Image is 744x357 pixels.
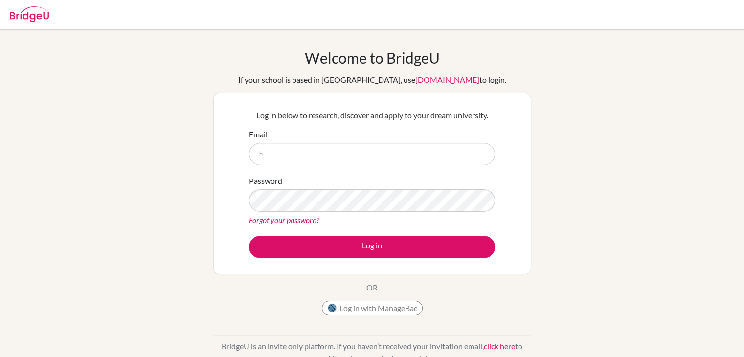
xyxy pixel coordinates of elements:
div: If your school is based in [GEOGRAPHIC_DATA], use to login. [238,74,506,86]
img: Bridge-U [10,6,49,22]
a: click here [484,341,515,351]
label: Email [249,129,268,140]
p: Log in below to research, discover and apply to your dream university. [249,110,495,121]
button: Log in [249,236,495,258]
h1: Welcome to BridgeU [305,49,440,67]
a: Forgot your password? [249,215,319,224]
button: Log in with ManageBac [322,301,423,315]
label: Password [249,175,282,187]
p: OR [366,282,378,293]
a: [DOMAIN_NAME] [415,75,479,84]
